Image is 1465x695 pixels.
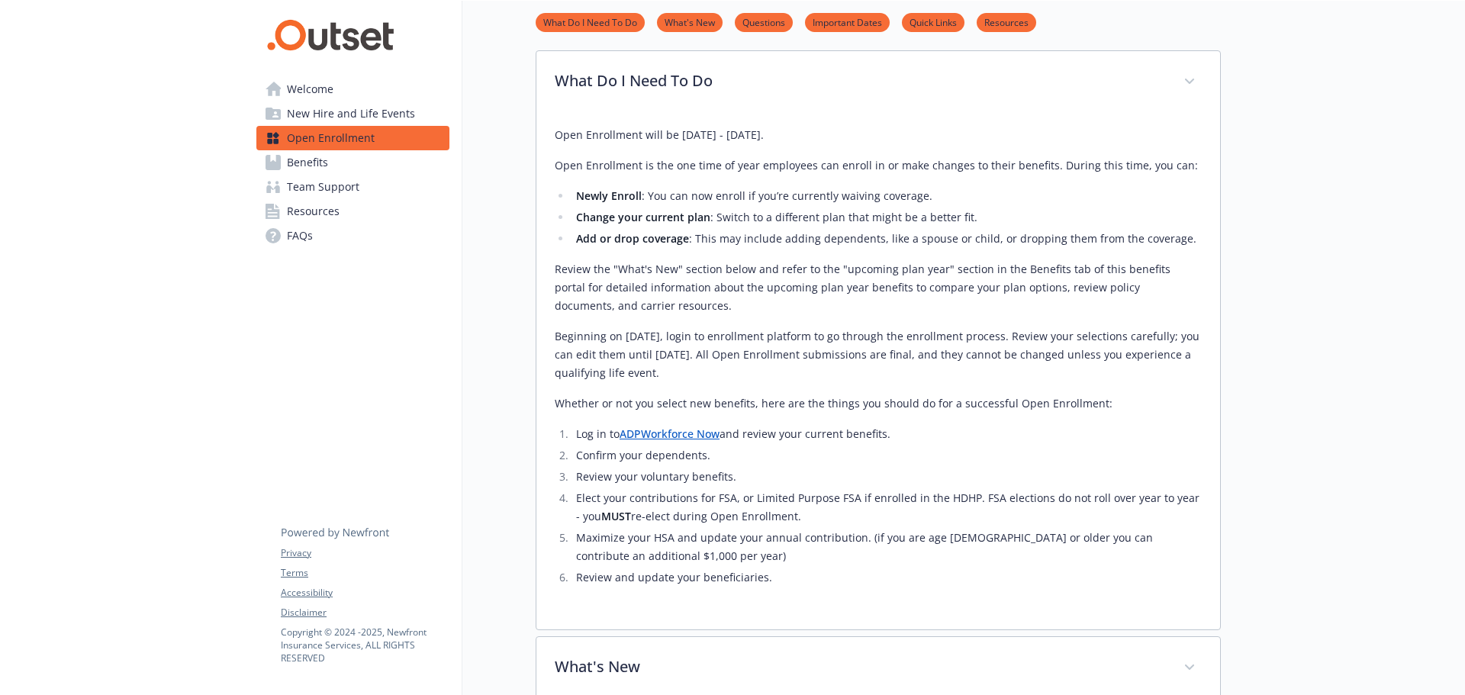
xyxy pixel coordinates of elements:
span: Benefits [287,150,328,175]
p: Open Enrollment will be [DATE] - [DATE]. [555,126,1202,144]
li: Elect your contributions for FSA, or Limited Purpose FSA if enrolled in the HDHP. FSA elections d... [572,489,1202,526]
div: What Do I Need To Do [536,114,1220,629]
a: FAQs [256,224,449,248]
a: Open Enrollment [256,126,449,150]
li: Review your voluntary benefits. [572,468,1202,486]
li: Maximize your HSA and update your annual contribution. (if you are age [DEMOGRAPHIC_DATA] or olde... [572,529,1202,565]
a: New Hire and Life Events [256,101,449,126]
a: Team Support [256,175,449,199]
div: What Do I Need To Do [536,51,1220,114]
strong: MUST [601,509,631,523]
span: New Hire and Life Events [287,101,415,126]
li: : Switch to a different plan that might be a better fit. [572,208,1202,227]
strong: Newly Enroll [576,188,642,203]
strong: Add or drop coverage [576,231,689,246]
li: : You can now enroll if you’re currently waiving coverage. [572,187,1202,205]
span: FAQs [287,224,313,248]
p: Open Enrollment is the one time of year employees can enroll in or make changes to their benefits... [555,156,1202,175]
strong: Change your current plan [576,210,710,224]
p: What's New [555,655,1165,678]
p: Review the "What's New" section below and refer to the "upcoming plan year" section in the Benefi... [555,260,1202,315]
span: Open Enrollment [287,126,375,150]
a: What Do I Need To Do [536,14,645,29]
p: Copyright © 2024 - 2025 , Newfront Insurance Services, ALL RIGHTS RESERVED [281,626,449,664]
a: Privacy [281,546,449,560]
a: Accessibility [281,586,449,600]
a: Benefits [256,150,449,175]
a: Important Dates [805,14,890,29]
a: Resources [977,14,1036,29]
a: Resources [256,199,449,224]
p: Whether or not you select new benefits, here are the things you should do for a successful Open E... [555,394,1202,413]
a: Terms [281,566,449,580]
span: Resources [287,199,340,224]
p: What Do I Need To Do [555,69,1165,92]
a: ADP [620,426,641,441]
a: Welcome [256,77,449,101]
li: Log in to and review your current benefits. [572,425,1202,443]
a: Quick Links [902,14,964,29]
a: Workforce Now [641,426,720,441]
a: Disclaimer [281,606,449,619]
span: Team Support [287,175,359,199]
li: Review and update your beneficiaries. [572,568,1202,587]
a: What's New [657,14,723,29]
p: Beginning on [DATE], login to enrollment platform to go through the enrollment process. Review yo... [555,327,1202,382]
a: Questions [735,14,793,29]
span: Welcome [287,77,333,101]
li: : This may include adding dependents, like a spouse or child, or dropping them from the coverage. [572,230,1202,248]
li: Confirm your dependents. [572,446,1202,465]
